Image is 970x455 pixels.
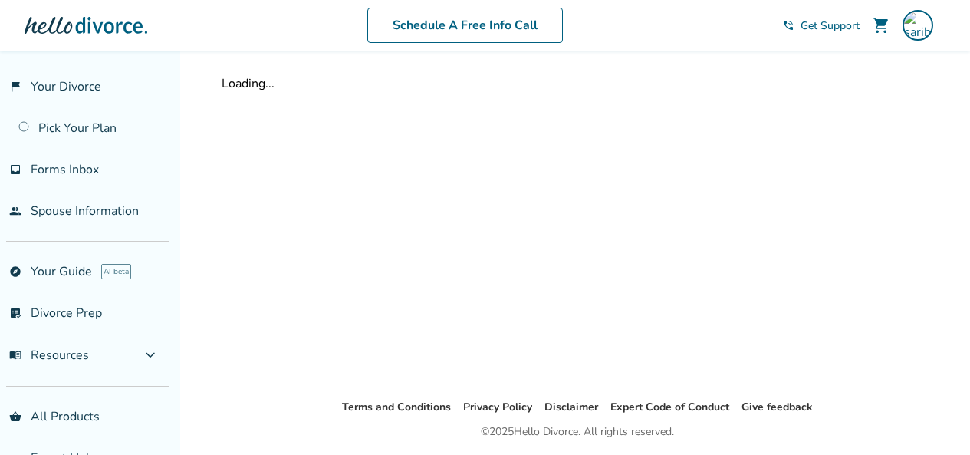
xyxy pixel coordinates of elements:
span: AI beta [101,264,131,279]
li: Disclaimer [544,398,598,417]
span: phone_in_talk [782,19,794,31]
div: Loading... [222,75,933,92]
img: saribelaguirre777@gmail.com [903,10,933,41]
span: inbox [9,163,21,176]
span: list_alt_check [9,307,21,319]
span: menu_book [9,349,21,361]
a: Expert Code of Conduct [610,400,729,414]
a: Schedule A Free Info Call [367,8,563,43]
span: Get Support [801,18,860,33]
a: Terms and Conditions [342,400,451,414]
span: shopping_cart [872,16,890,35]
span: flag_2 [9,81,21,93]
a: phone_in_talkGet Support [782,18,860,33]
span: Resources [9,347,89,364]
span: Forms Inbox [31,161,99,178]
div: © 2025 Hello Divorce. All rights reserved. [481,423,674,441]
span: shopping_basket [9,410,21,423]
span: people [9,205,21,217]
a: Privacy Policy [463,400,532,414]
span: expand_more [141,346,159,364]
li: Give feedback [741,398,813,417]
span: explore [9,265,21,278]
